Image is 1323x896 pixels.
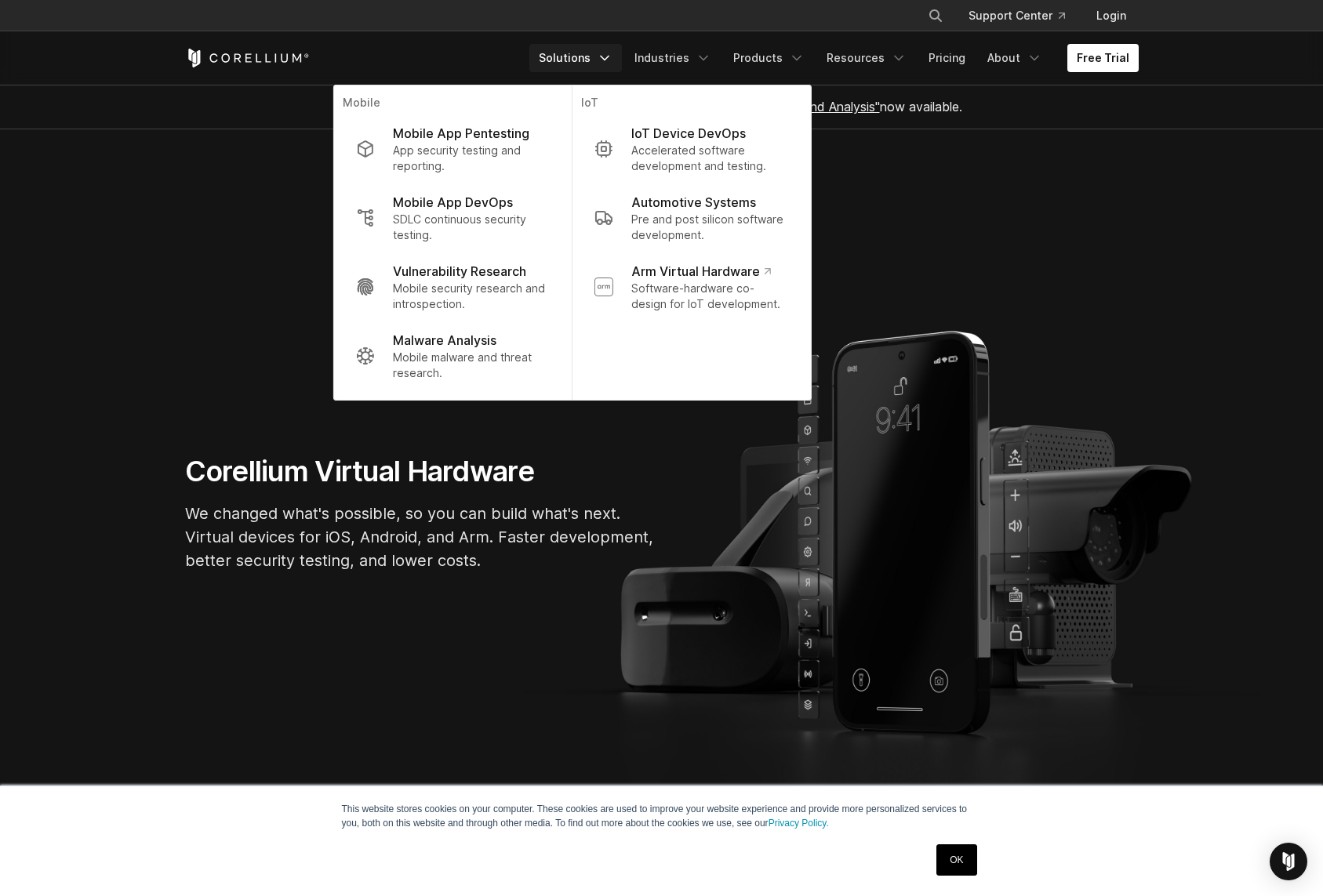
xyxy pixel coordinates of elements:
[185,49,310,67] a: Corellium Home
[185,454,656,489] h1: Corellium Virtual Hardware
[817,44,916,72] a: Resources
[393,262,526,281] p: Vulnerability Research
[921,2,950,30] button: Search
[1084,2,1139,30] a: Login
[631,124,746,143] p: IoT Device DevOps
[919,44,975,72] a: Pricing
[631,143,788,174] p: Accelerated software development and testing.
[631,193,756,212] p: Automotive Systems
[393,193,513,212] p: Mobile App DevOps
[724,44,814,72] a: Products
[393,212,549,243] p: SDLC continuous security testing.
[393,143,549,174] p: App security testing and reporting.
[393,331,496,350] p: Malware Analysis
[631,212,788,243] p: Pre and post silicon software development.
[343,95,562,114] p: Mobile
[393,124,529,143] p: Mobile App Pentesting
[393,281,549,312] p: Mobile security research and introspection.
[343,252,562,321] a: Vulnerability Research Mobile security research and introspection.
[625,44,721,72] a: Industries
[343,114,562,183] a: Mobile App Pentesting App security testing and reporting.
[529,44,1139,72] div: Navigation Menu
[581,183,801,252] a: Automotive Systems Pre and post silicon software development.
[936,844,976,876] a: OK
[769,818,829,829] a: Privacy Policy.
[342,802,982,830] p: This website stores cookies on your computer. These cookies are used to improve your website expe...
[1270,843,1307,880] div: Open Intercom Messenger
[185,502,656,572] p: We changed what's possible, so you can build what's next. Virtual devices for iOS, Android, and A...
[978,44,1052,72] a: About
[631,281,788,312] p: Software-hardware co-design for IoT development.
[343,183,562,252] a: Mobile App DevOps SDLC continuous security testing.
[631,262,770,281] p: Arm Virtual Hardware
[1067,44,1139,72] a: Free Trial
[581,95,801,114] p: IoT
[343,321,562,390] a: Malware Analysis Mobile malware and threat research.
[581,114,801,183] a: IoT Device DevOps Accelerated software development and testing.
[529,44,622,72] a: Solutions
[909,2,1139,30] div: Navigation Menu
[956,2,1078,30] a: Support Center
[393,350,549,381] p: Mobile malware and threat research.
[581,252,801,321] a: Arm Virtual Hardware Software-hardware co-design for IoT development.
